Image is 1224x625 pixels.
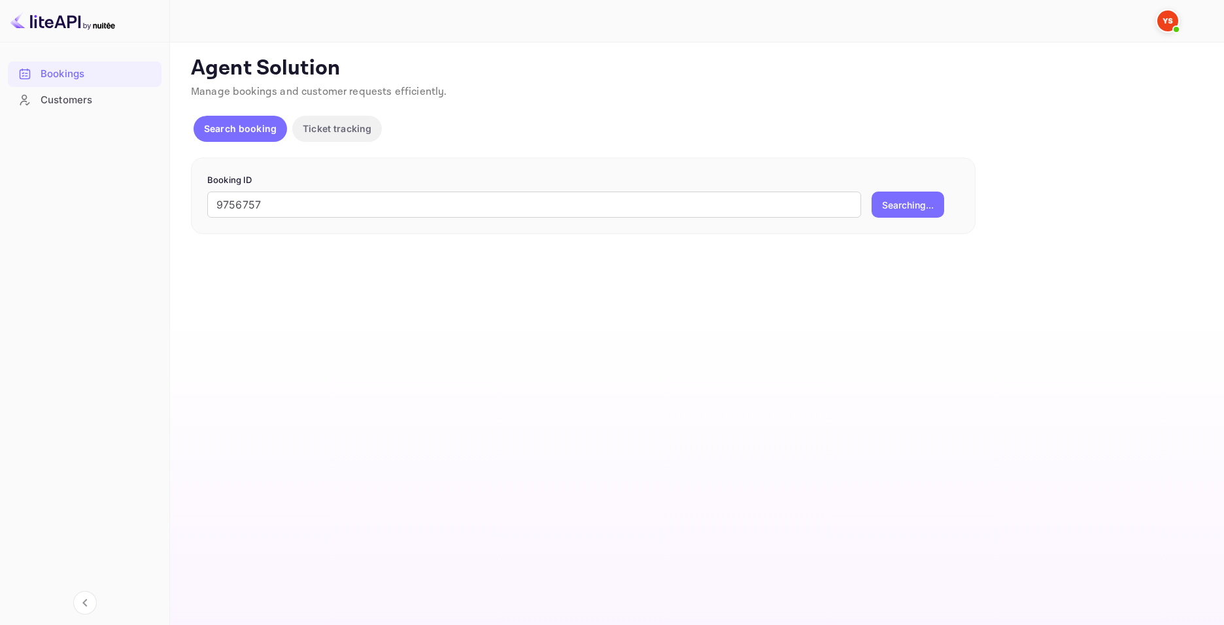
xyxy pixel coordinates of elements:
div: Customers [41,93,155,108]
img: LiteAPI logo [10,10,115,31]
div: Bookings [8,61,161,87]
div: Customers [8,88,161,113]
p: Booking ID [207,174,959,187]
p: Agent Solution [191,56,1200,82]
button: Collapse navigation [73,591,97,615]
p: Search booking [204,122,277,135]
span: Manage bookings and customer requests efficiently. [191,85,447,99]
a: Customers [8,88,161,112]
img: Yandex Support [1157,10,1178,31]
button: Searching... [872,192,944,218]
div: Bookings [41,67,155,82]
a: Bookings [8,61,161,86]
input: Enter Booking ID (e.g., 63782194) [207,192,861,218]
p: Ticket tracking [303,122,371,135]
